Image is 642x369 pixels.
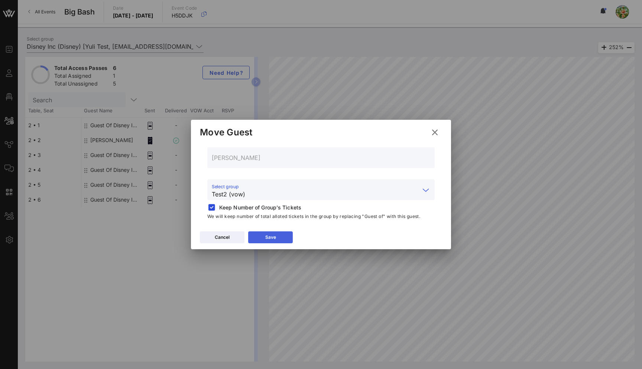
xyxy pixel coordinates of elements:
[212,184,239,189] label: Select group
[207,214,420,219] span: We will keep number of total alloted tickets in the group by replacing "Guest of" with this guest.
[200,231,244,243] button: Cancel
[219,203,301,212] span: Keep Number of Group's Tickets
[200,127,253,138] div: Move Guest
[248,231,293,243] button: Save
[215,234,230,241] div: Cancel
[265,234,276,241] div: Save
